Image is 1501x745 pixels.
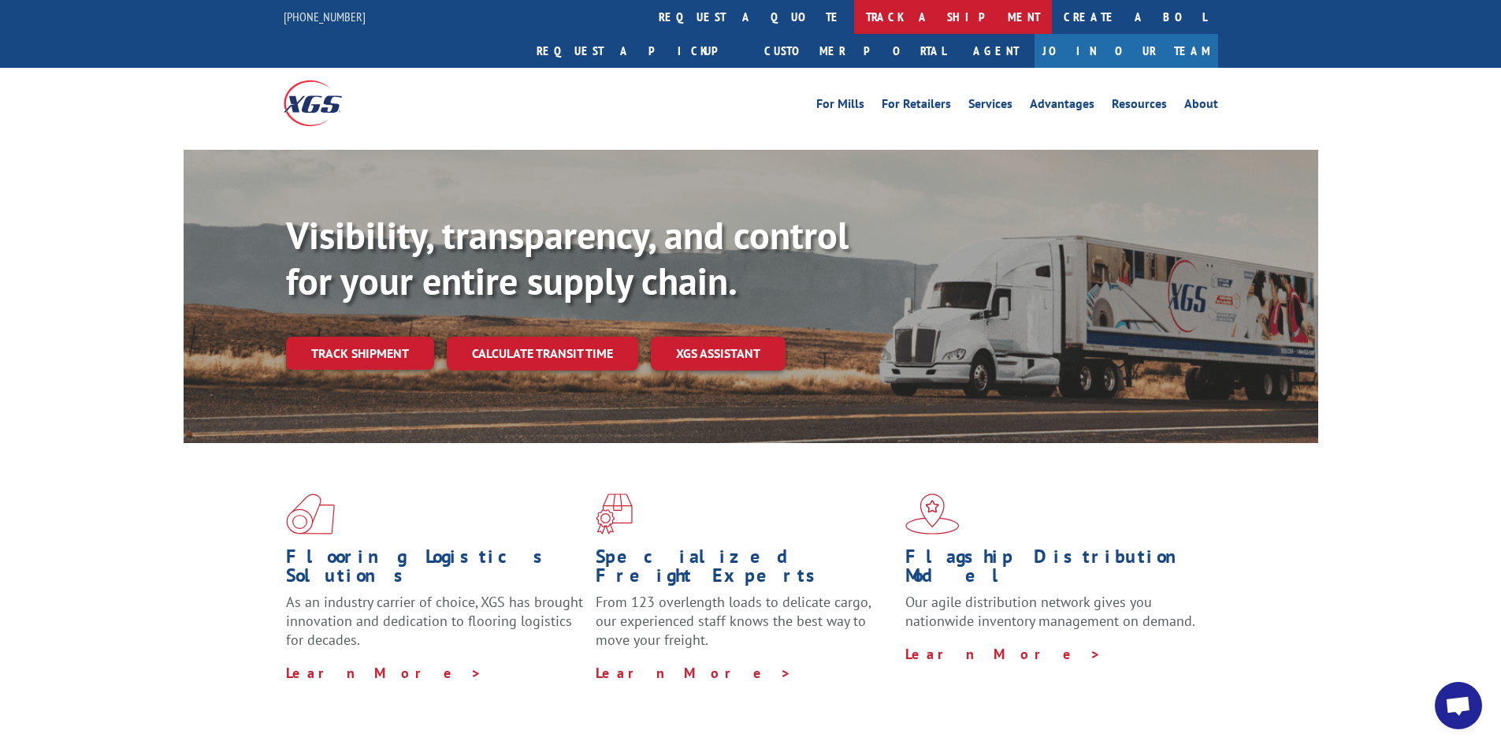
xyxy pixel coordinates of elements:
[596,547,894,593] h1: Specialized Freight Experts
[816,98,864,115] a: For Mills
[905,645,1102,663] a: Learn More >
[651,337,786,371] a: XGS ASSISTANT
[752,34,957,68] a: Customer Portal
[286,337,434,370] a: Track shipment
[286,664,482,682] a: Learn More >
[1030,98,1094,115] a: Advantages
[447,337,638,371] a: Calculate transit time
[286,593,583,649] span: As an industry carrier of choice, XGS has brought innovation and dedication to flooring logistics...
[525,34,752,68] a: Request a pickup
[596,494,633,535] img: xgs-icon-focused-on-flooring-red
[286,210,849,305] b: Visibility, transparency, and control for your entire supply chain.
[286,547,584,593] h1: Flooring Logistics Solutions
[882,98,951,115] a: For Retailers
[905,593,1195,630] span: Our agile distribution network gives you nationwide inventory management on demand.
[957,34,1035,68] a: Agent
[596,664,792,682] a: Learn More >
[1184,98,1218,115] a: About
[968,98,1012,115] a: Services
[905,547,1203,593] h1: Flagship Distribution Model
[284,9,366,24] a: [PHONE_NUMBER]
[1035,34,1218,68] a: Join Our Team
[905,494,960,535] img: xgs-icon-flagship-distribution-model-red
[1112,98,1167,115] a: Resources
[286,494,335,535] img: xgs-icon-total-supply-chain-intelligence-red
[1435,682,1482,729] a: Open chat
[596,593,894,663] p: From 123 overlength loads to delicate cargo, our experienced staff knows the best way to move you...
